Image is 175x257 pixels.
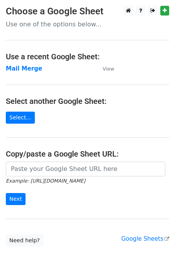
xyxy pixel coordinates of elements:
h4: Use a recent Google Sheet: [6,52,169,61]
input: Paste your Google Sheet URL here [6,162,165,176]
input: Next [6,193,26,205]
h4: Copy/paste a Google Sheet URL: [6,149,169,159]
h4: Select another Google Sheet: [6,97,169,106]
a: Need help? [6,235,43,247]
p: Use one of the options below... [6,20,169,28]
a: Select... [6,112,35,124]
h3: Choose a Google Sheet [6,6,169,17]
a: Mail Merge [6,65,42,72]
a: Google Sheets [121,235,169,242]
small: Example: [URL][DOMAIN_NAME] [6,178,85,184]
a: View [95,65,114,72]
small: View [103,66,114,72]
